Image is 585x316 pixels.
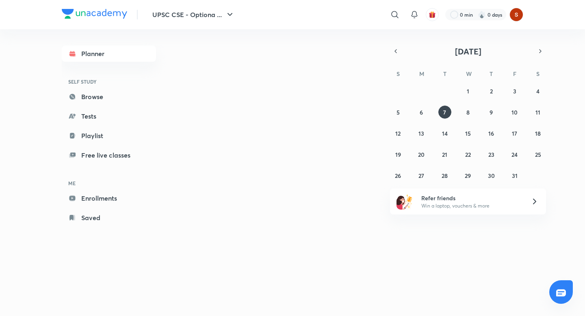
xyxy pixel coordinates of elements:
[415,106,428,119] button: October 6, 2025
[62,9,127,19] img: Company Logo
[535,130,541,137] abbr: October 18, 2025
[508,106,521,119] button: October 10, 2025
[421,194,521,202] h6: Refer friends
[536,87,539,95] abbr: October 4, 2025
[429,11,436,18] img: avatar
[461,148,474,161] button: October 22, 2025
[395,172,401,180] abbr: October 26, 2025
[531,127,544,140] button: October 18, 2025
[536,70,539,78] abbr: Saturday
[62,45,156,62] a: Planner
[62,128,156,144] a: Playlist
[415,169,428,182] button: October 27, 2025
[478,11,486,19] img: streak
[392,169,405,182] button: October 26, 2025
[485,106,498,119] button: October 9, 2025
[396,70,400,78] abbr: Sunday
[395,130,401,137] abbr: October 12, 2025
[466,70,472,78] abbr: Wednesday
[465,172,471,180] abbr: October 29, 2025
[531,106,544,119] button: October 11, 2025
[438,106,451,119] button: October 7, 2025
[465,130,471,137] abbr: October 15, 2025
[509,8,523,22] img: shagun ravish
[461,106,474,119] button: October 8, 2025
[62,75,156,89] h6: SELF STUDY
[392,106,405,119] button: October 5, 2025
[508,127,521,140] button: October 17, 2025
[511,151,518,158] abbr: October 24, 2025
[513,70,516,78] abbr: Friday
[535,108,540,116] abbr: October 11, 2025
[467,87,469,95] abbr: October 1, 2025
[62,147,156,163] a: Free live classes
[485,127,498,140] button: October 16, 2025
[418,151,425,158] abbr: October 20, 2025
[461,84,474,97] button: October 1, 2025
[465,151,471,158] abbr: October 22, 2025
[396,193,413,210] img: referral
[488,172,495,180] abbr: October 30, 2025
[455,46,481,57] span: [DATE]
[443,108,446,116] abbr: October 7, 2025
[426,8,439,21] button: avatar
[512,130,517,137] abbr: October 17, 2025
[508,169,521,182] button: October 31, 2025
[420,108,423,116] abbr: October 6, 2025
[461,169,474,182] button: October 29, 2025
[392,148,405,161] button: October 19, 2025
[62,9,127,21] a: Company Logo
[62,190,156,206] a: Enrollments
[147,6,240,23] button: UPSC CSE - Optiona ...
[512,172,518,180] abbr: October 31, 2025
[466,108,470,116] abbr: October 8, 2025
[488,130,494,137] abbr: October 16, 2025
[490,108,493,116] abbr: October 9, 2025
[62,108,156,124] a: Tests
[418,130,424,137] abbr: October 13, 2025
[442,151,447,158] abbr: October 21, 2025
[513,87,516,95] abbr: October 3, 2025
[442,130,448,137] abbr: October 14, 2025
[488,151,494,158] abbr: October 23, 2025
[62,176,156,190] h6: ME
[485,169,498,182] button: October 30, 2025
[62,210,156,226] a: Saved
[490,70,493,78] abbr: Thursday
[415,127,428,140] button: October 13, 2025
[421,202,521,210] p: Win a laptop, vouchers & more
[443,70,446,78] abbr: Tuesday
[419,70,424,78] abbr: Monday
[396,108,400,116] abbr: October 5, 2025
[535,151,541,158] abbr: October 25, 2025
[401,45,535,57] button: [DATE]
[511,108,518,116] abbr: October 10, 2025
[531,84,544,97] button: October 4, 2025
[461,127,474,140] button: October 15, 2025
[485,148,498,161] button: October 23, 2025
[485,84,498,97] button: October 2, 2025
[438,169,451,182] button: October 28, 2025
[418,172,424,180] abbr: October 27, 2025
[490,87,493,95] abbr: October 2, 2025
[395,151,401,158] abbr: October 19, 2025
[508,84,521,97] button: October 3, 2025
[442,172,448,180] abbr: October 28, 2025
[415,148,428,161] button: October 20, 2025
[531,148,544,161] button: October 25, 2025
[438,127,451,140] button: October 14, 2025
[62,89,156,105] a: Browse
[508,148,521,161] button: October 24, 2025
[438,148,451,161] button: October 21, 2025
[392,127,405,140] button: October 12, 2025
